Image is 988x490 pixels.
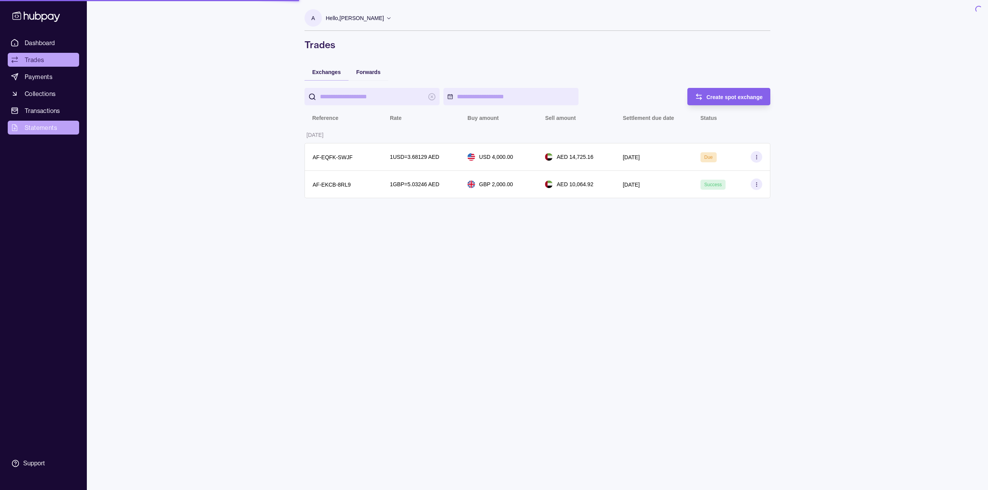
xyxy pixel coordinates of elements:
[545,115,575,121] p: Sell amount
[623,182,640,188] p: [DATE]
[557,153,593,161] p: AED 14,725.16
[623,115,674,121] p: Settlement due date
[306,132,323,138] p: [DATE]
[8,53,79,67] a: Trades
[623,154,640,160] p: [DATE]
[312,69,341,75] span: Exchanges
[8,455,79,471] a: Support
[390,153,439,161] p: 1 USD = 3.68129 AED
[25,123,57,132] span: Statements
[326,14,384,22] p: Hello, [PERSON_NAME]
[704,182,722,187] span: Success
[390,180,439,189] p: 1 GBP = 5.03246 AED
[313,182,351,188] p: AF-EKCB-8RL9
[467,115,499,121] p: Buy amount
[312,115,338,121] p: Reference
[8,70,79,84] a: Payments
[25,72,52,81] span: Payments
[687,88,771,105] button: Create spot exchange
[23,459,45,468] div: Support
[700,115,717,121] p: Status
[25,89,56,98] span: Collections
[356,69,381,75] span: Forwards
[313,154,352,160] p: AF-EQFK-SWJF
[704,155,713,160] span: Due
[8,36,79,50] a: Dashboard
[320,88,424,105] input: search
[390,115,401,121] p: Rate
[25,38,55,47] span: Dashboard
[305,39,770,51] h1: Trades
[467,180,475,188] img: gb
[557,180,593,189] p: AED 10,064.92
[467,153,475,161] img: us
[545,180,553,188] img: ae
[545,153,553,161] img: ae
[707,94,763,100] span: Create spot exchange
[479,153,513,161] p: USD 4,000.00
[8,121,79,135] a: Statements
[8,104,79,118] a: Transactions
[311,14,315,22] p: A
[8,87,79,101] a: Collections
[25,55,44,64] span: Trades
[479,180,513,189] p: GBP 2,000.00
[25,106,60,115] span: Transactions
